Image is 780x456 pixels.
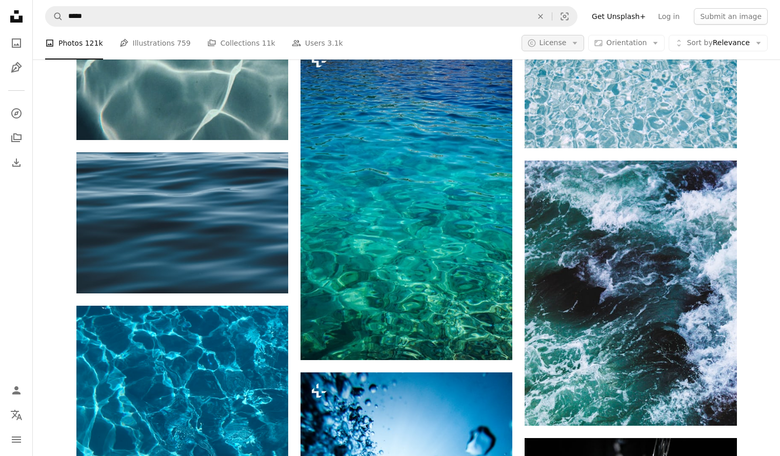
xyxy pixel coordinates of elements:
[262,37,275,49] span: 11k
[525,288,736,298] a: time lapse photography of sea wave
[539,38,567,47] span: License
[6,103,27,124] a: Explore
[292,27,343,60] a: Users 3.1k
[6,152,27,173] a: Download History
[522,35,585,51] button: License
[301,42,512,360] img: a boat floating on top of a body of water
[6,405,27,425] button: Language
[529,7,552,26] button: Clear
[6,429,27,450] button: Menu
[177,37,191,49] span: 759
[6,6,27,29] a: Home — Unsplash
[669,35,768,51] button: Sort byRelevance
[588,35,665,51] button: Orientation
[6,57,27,78] a: Illustrations
[76,152,288,293] img: blue shallow water
[76,442,288,451] a: blue ocean
[687,38,750,48] span: Relevance
[606,38,647,47] span: Orientation
[6,128,27,148] a: Collections
[6,33,27,53] a: Photos
[525,8,736,148] img: a pool with clear blue water and bubbles
[525,161,736,426] img: time lapse photography of sea wave
[525,73,736,83] a: a pool with clear blue water and bubbles
[687,38,712,47] span: Sort by
[694,8,768,25] button: Submit an image
[652,8,686,25] a: Log in
[45,6,577,27] form: Find visuals sitewide
[76,218,288,227] a: blue shallow water
[207,27,275,60] a: Collections 11k
[46,7,63,26] button: Search Unsplash
[6,380,27,401] a: Log in / Sign up
[327,37,343,49] span: 3.1k
[586,8,652,25] a: Get Unsplash+
[119,27,191,60] a: Illustrations 759
[552,7,577,26] button: Visual search
[301,196,512,206] a: a boat floating on top of a body of water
